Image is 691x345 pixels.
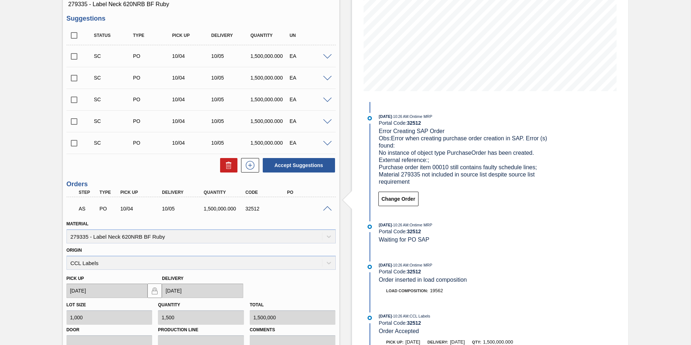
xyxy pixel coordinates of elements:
[131,75,175,81] div: Purchase order
[170,33,214,38] div: Pick up
[249,53,292,59] div: 1,500,000.000
[285,190,332,195] div: PO
[379,314,392,318] span: [DATE]
[66,284,148,298] input: mm/dd/yyyy
[259,157,336,173] div: Accept Suggestions
[131,140,175,146] div: Purchase order
[170,97,214,102] div: 10/04/2025
[392,314,409,318] span: - 10:26 AM
[244,206,290,212] div: 32512
[68,1,334,8] span: 279335 - Label Neck 620NRB BF Ruby
[119,206,165,212] div: 10/04/2025
[237,158,259,172] div: New suggestion
[368,116,372,120] img: atual
[170,140,214,146] div: 10/04/2025
[405,339,420,345] span: [DATE]
[92,75,136,81] div: Suggestion Created
[379,269,550,274] div: Portal Code:
[92,33,136,38] div: Status
[288,97,331,102] div: EA
[379,120,550,126] div: Portal Code:
[158,302,180,307] label: Quantity
[119,190,165,195] div: Pick up
[263,158,335,172] button: Accept Suggestions
[379,114,392,119] span: [DATE]
[379,237,429,243] span: Waiting for PO SAP
[216,158,237,172] div: Delete Suggestions
[66,302,86,307] label: Lot size
[407,120,421,126] strong: 32512
[408,263,432,267] span: : Ontime MRP
[430,288,443,293] span: 19562
[250,325,336,335] label: Comments
[92,97,136,102] div: Suggestion Created
[170,75,214,81] div: 10/04/2025
[210,97,253,102] div: 10/05/2025
[288,75,331,81] div: EA
[249,97,292,102] div: 1,500,000.000
[66,325,153,335] label: Door
[379,128,445,134] span: Error Creating SAP Order
[66,180,336,188] h3: Orders
[131,53,175,59] div: Purchase order
[288,140,331,146] div: EA
[92,53,136,59] div: Suggestion Created
[147,284,162,298] button: locked
[408,114,432,119] span: : Ontime MRP
[131,97,175,102] div: Purchase order
[379,223,392,227] span: [DATE]
[408,223,432,227] span: : Ontime MRP
[170,53,214,59] div: 10/04/2025
[249,118,292,124] div: 1,500,000.000
[407,269,421,274] strong: 32512
[210,118,253,124] div: 10/05/2025
[202,190,249,195] div: Quantity
[210,33,253,38] div: Delivery
[483,339,513,345] span: 1,500,000.000
[368,316,372,320] img: atual
[131,33,175,38] div: Type
[131,118,175,124] div: Purchase order
[378,192,419,206] button: Change Order
[428,340,448,344] span: Delivery:
[407,229,421,234] strong: 32512
[368,265,372,269] img: atual
[244,190,290,195] div: Code
[392,115,409,119] span: - 10:26 AM
[379,320,550,326] div: Portal Code:
[79,206,97,212] p: AS
[288,53,331,59] div: EA
[162,284,243,298] input: mm/dd/yyyy
[392,263,409,267] span: - 10:26 AM
[392,223,409,227] span: - 10:26 AM
[66,221,89,226] label: Material
[379,277,467,283] span: Order inserted in load composition
[249,33,292,38] div: Quantity
[210,140,253,146] div: 10/05/2025
[77,201,99,217] div: Waiting for PO SAP
[210,53,253,59] div: 10/05/2025
[162,276,184,281] label: Delivery
[158,325,244,335] label: Production Line
[407,320,421,326] strong: 32512
[150,286,159,295] img: locked
[408,314,430,318] span: : CCL Labels
[379,135,549,185] span: Obs: Error when creating purchase order creation in SAP. Error (s) found: No instance of object t...
[98,190,119,195] div: Type
[250,302,264,307] label: Total
[66,15,336,22] h3: Suggestions
[77,190,99,195] div: Step
[450,339,465,345] span: [DATE]
[92,118,136,124] div: Suggestion Created
[66,248,82,253] label: Origin
[288,33,331,38] div: UN
[92,140,136,146] div: Suggestion Created
[98,206,119,212] div: Purchase order
[202,206,249,212] div: 1,500,000.000
[160,190,207,195] div: Delivery
[288,118,331,124] div: EA
[379,263,392,267] span: [DATE]
[249,140,292,146] div: 1,500,000.000
[160,206,207,212] div: 10/05/2025
[210,75,253,81] div: 10/05/2025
